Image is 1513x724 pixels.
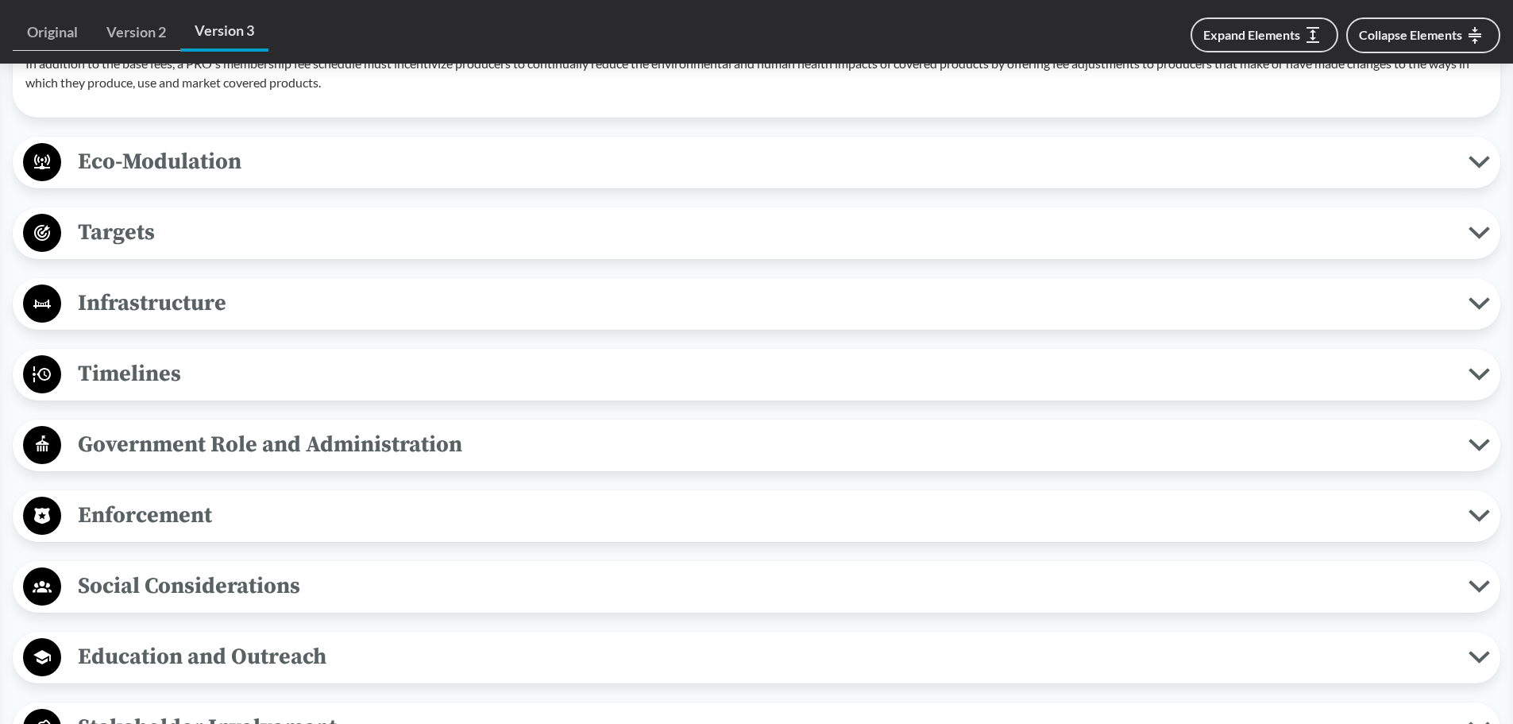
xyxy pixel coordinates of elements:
button: Timelines [18,354,1495,395]
span: Infrastructure [61,285,1469,321]
a: Version 2 [92,14,180,51]
button: Targets [18,213,1495,254]
button: Social Considerations [18,567,1495,607]
button: Expand Elements [1191,17,1338,52]
span: Targets [61,215,1469,250]
button: Education and Outreach [18,637,1495,678]
span: Eco-Modulation [61,144,1469,180]
span: Government Role and Administration [61,427,1469,463]
span: Education and Outreach [61,639,1469,675]
a: Original [13,14,92,51]
span: Social Considerations [61,568,1469,604]
button: Enforcement [18,496,1495,536]
button: Collapse Elements [1346,17,1500,53]
span: Timelines [61,356,1469,392]
button: Infrastructure [18,284,1495,324]
button: Eco-Modulation [18,142,1495,183]
a: Version 3 [180,13,268,52]
p: In addition to the base fees, a PRO's membership fee schedule must incentivize producers to conti... [25,54,1488,92]
span: Enforcement [61,498,1469,533]
button: Government Role and Administration [18,425,1495,466]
